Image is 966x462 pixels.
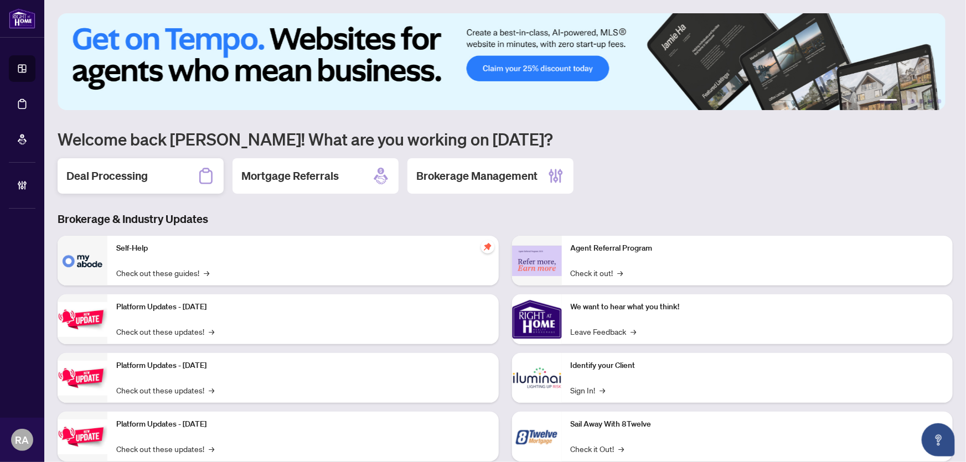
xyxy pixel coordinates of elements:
[58,361,107,396] img: Platform Updates - July 8, 2025
[58,128,953,149] h1: Welcome back [PERSON_NAME]! What are you working on [DATE]?
[58,302,107,337] img: Platform Updates - July 21, 2025
[571,384,606,396] a: Sign In!→
[902,99,906,103] button: 2
[209,325,214,338] span: →
[116,443,214,455] a: Check out these updates!→
[16,432,29,448] span: RA
[631,325,637,338] span: →
[116,360,490,372] p: Platform Updates - [DATE]
[937,99,942,103] button: 6
[571,325,637,338] a: Leave Feedback→
[9,8,35,29] img: logo
[512,412,562,461] img: Sail Away With 8Twelve
[209,384,214,396] span: →
[571,418,944,430] p: Sail Away With 8Twelve
[911,99,915,103] button: 3
[116,384,214,396] a: Check out these updates!→
[204,267,209,279] span: →
[241,168,339,184] h2: Mortgage Referrals
[571,242,944,255] p: Agent Referral Program
[116,242,490,255] p: Self-Help
[116,325,214,338] a: Check out these updates!→
[116,418,490,430] p: Platform Updates - [DATE]
[571,443,624,455] a: Check it Out!→
[481,240,494,253] span: pushpin
[116,301,490,313] p: Platform Updates - [DATE]
[880,99,897,103] button: 1
[512,246,562,276] img: Agent Referral Program
[58,236,107,285] img: Self-Help
[58,13,946,110] img: Slide 0
[618,267,623,279] span: →
[58,419,107,454] img: Platform Updates - June 23, 2025
[928,99,933,103] button: 5
[512,353,562,403] img: Identify your Client
[512,294,562,344] img: We want to hear what you think!
[571,301,944,313] p: We want to hear what you think!
[58,211,953,227] h3: Brokerage & Industry Updates
[571,360,944,372] p: Identify your Client
[600,384,606,396] span: →
[619,443,624,455] span: →
[66,168,148,184] h2: Deal Processing
[571,267,623,279] a: Check it out!→
[116,267,209,279] a: Check out these guides!→
[922,423,955,456] button: Open asap
[919,99,924,103] button: 4
[209,443,214,455] span: →
[416,168,538,184] h2: Brokerage Management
